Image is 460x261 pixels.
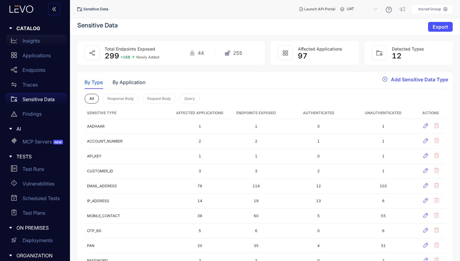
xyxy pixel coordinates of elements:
[350,164,416,179] td: 1
[6,35,66,49] a: Insights
[391,77,448,82] span: Add Sensitive Data Type
[105,51,119,60] span: 299
[198,50,204,56] span: 44
[226,164,287,179] td: 3
[85,119,174,134] td: AADHAAR
[287,134,350,149] td: 1
[416,107,445,119] th: Actions
[23,111,42,117] p: Findings
[4,22,66,35] div: CATALOG
[298,46,342,51] span: Affected Applications
[11,111,17,117] span: warning
[85,224,174,238] td: OTP_6D
[174,164,226,179] td: 3
[174,179,226,194] td: 76
[6,163,66,178] a: Test Runs
[9,154,13,159] span: caret-right
[184,97,195,101] span: Query
[287,194,350,209] td: 13
[23,97,55,102] p: Sensitive Data
[105,46,155,51] span: Total Endpoints Exposed
[23,210,45,216] p: Test Plans
[287,119,350,134] td: 0
[6,108,66,122] a: Findings
[179,94,200,104] button: Query
[392,51,402,60] span: 12
[378,75,453,84] button: plus-circleAdd Sensitive Data Type
[287,224,350,238] td: 0
[85,107,174,119] th: Sensitive Type
[418,7,441,11] p: Incred Group
[120,55,130,59] span: + 168
[89,97,94,101] span: All
[103,94,139,104] button: Response Body
[136,55,159,59] span: Newly Added
[350,149,416,164] td: 1
[174,134,226,149] td: 2
[226,107,287,119] th: Endpoints Exposed
[350,194,416,209] td: 6
[298,51,308,60] span: 97
[6,178,66,192] a: Vulnerabilities
[287,238,350,253] td: 4
[9,127,13,131] span: caret-right
[85,94,99,104] button: All
[226,134,287,149] td: 2
[350,119,416,134] td: 1
[4,122,66,135] div: AI
[48,3,60,15] button: double-left
[11,82,17,88] span: swap
[83,7,108,11] span: Sensitive Data
[6,136,66,150] a: MCP ServersNEW
[23,196,60,201] p: Scheduled Tests
[23,238,53,243] p: Deployments
[9,253,13,258] span: caret-right
[52,7,57,12] span: double-left
[4,221,66,234] div: ON PREMISES
[23,166,44,172] p: Test Runs
[23,82,38,87] p: Traces
[433,24,448,30] span: Export
[6,79,66,93] a: Traces
[16,154,61,159] span: TESTS
[287,179,350,194] td: 12
[9,26,13,30] span: caret-right
[226,179,287,194] td: 114
[287,107,350,119] th: Authenticated
[85,134,174,149] td: ACCOUNT_NUMBER
[350,238,416,253] td: 31
[226,149,287,164] td: 1
[16,126,61,132] span: AI
[23,38,40,44] p: Insights
[23,181,54,186] p: Vulnerabilities
[392,46,424,51] span: Detected Types
[107,97,134,101] span: Response Body
[113,79,145,85] div: By Application
[174,238,226,253] td: 20
[16,253,61,258] span: ORGANIZATION
[287,149,350,164] td: 0
[16,26,61,31] span: CATALOG
[6,235,66,249] a: Deployments
[23,67,45,73] p: Endpoints
[287,209,350,224] td: 5
[174,209,226,224] td: 38
[6,93,66,108] a: Sensitive Data
[350,224,416,238] td: 6
[23,53,51,58] p: Applications
[294,4,340,14] button: Launch API Portal
[174,107,226,119] th: Affected Applications
[77,22,118,29] h4: Sensitive Data
[174,149,226,164] td: 1
[6,207,66,221] a: Test Plans
[226,238,287,253] td: 35
[85,194,174,209] td: IP_ADDRESS
[174,194,226,209] td: 14
[142,94,176,104] button: Request Body
[287,164,350,179] td: 2
[85,149,174,164] td: API_KEY
[350,134,416,149] td: 1
[16,225,61,231] span: ON PREMISES
[233,50,242,56] span: 255
[226,119,287,134] td: 1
